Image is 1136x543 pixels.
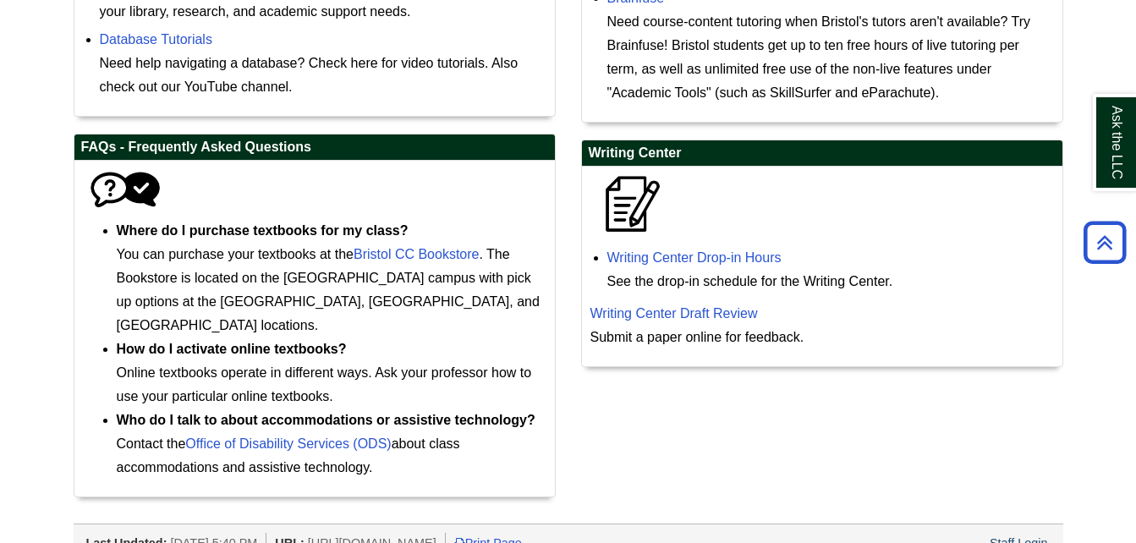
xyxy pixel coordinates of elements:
[607,270,1054,293] div: See the drop-in schedule for the Writing Center.
[185,436,391,451] a: Office of Disability Services (ODS)
[354,247,480,261] a: Bristol CC Bookstore
[582,140,1062,167] h2: Writing Center
[117,223,409,238] strong: Where do I purchase textbooks for my class?
[590,302,1054,349] p: Submit a paper online for feedback.
[117,342,347,356] strong: How do I activate online textbooks?
[590,306,758,321] a: Writing Center Draft Review
[117,413,535,427] strong: Who do I talk to about accommodations or assistive technology?
[1078,231,1132,254] a: Back to Top
[100,32,212,47] a: Database Tutorials
[117,223,540,332] span: You can purchase your textbooks at the . The Bookstore is located on the [GEOGRAPHIC_DATA] campus...
[607,10,1054,105] div: Need course-content tutoring when Bristol's tutors aren't available? Try Brainfuse! Bristol stude...
[100,52,546,99] div: Need help navigating a database? Check here for video tutorials. Also check out our YouTube channel.
[607,250,782,265] a: Writing Center Drop-in Hours
[74,134,555,161] h2: FAQs - Frequently Asked Questions
[117,413,535,474] span: Contact the about class accommodations and assistive technology.
[117,342,532,403] span: Online textbooks operate in different ways. Ask your professor how to use your particular online ...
